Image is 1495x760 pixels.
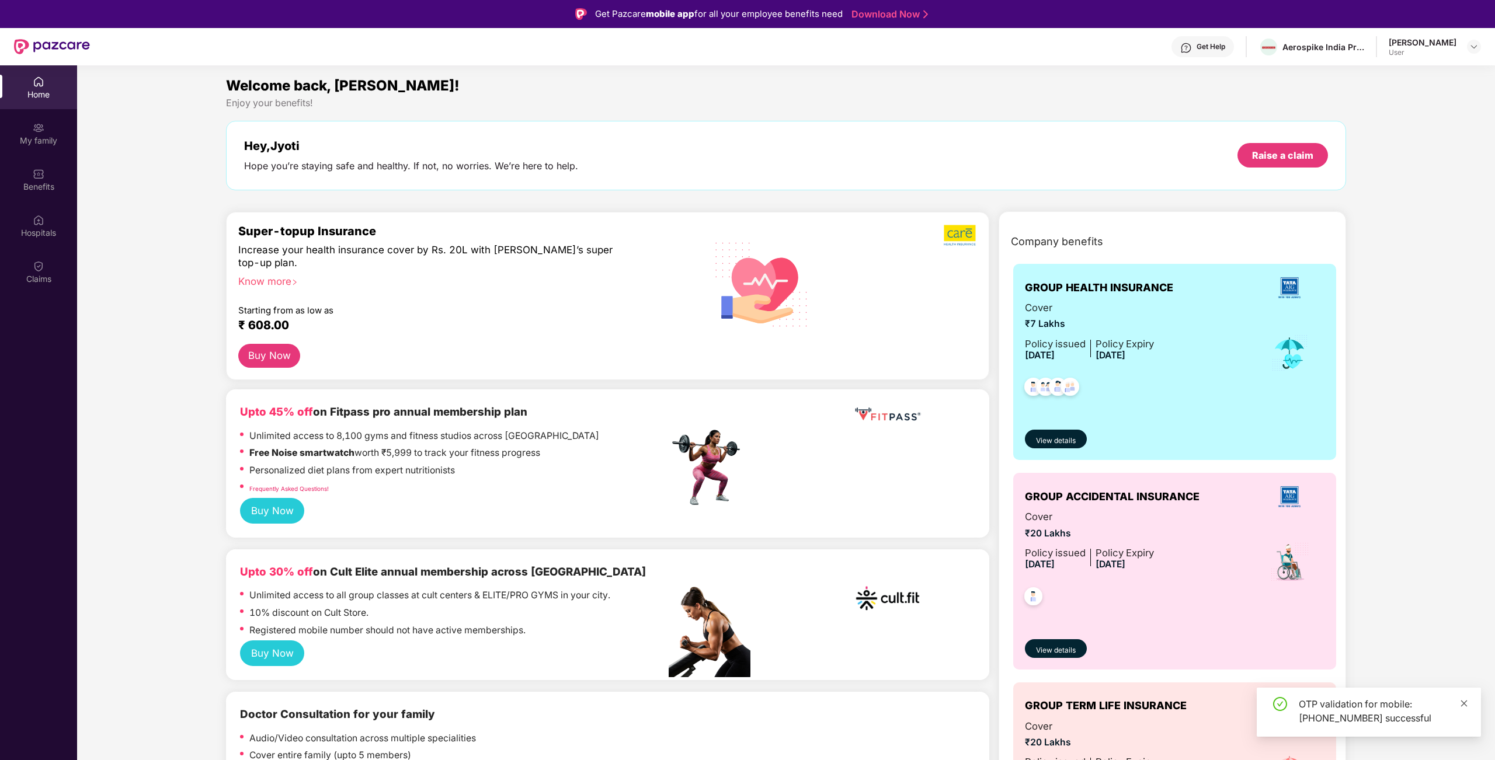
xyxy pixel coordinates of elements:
div: Super-topup Insurance [238,224,669,238]
span: View details [1036,645,1076,656]
span: [DATE] [1096,559,1125,570]
div: Get Help [1197,42,1225,51]
img: fppp.png [853,403,923,425]
span: Welcome back, [PERSON_NAME]! [226,77,460,94]
img: svg+xml;base64,PHN2ZyB4bWxucz0iaHR0cDovL3d3dy53My5vcmcvMjAwMC9zdmciIHdpZHRoPSI0OC45MTUiIGhlaWdodD... [1031,374,1060,403]
span: [DATE] [1096,350,1125,361]
img: svg+xml;base64,PHN2ZyB4bWxucz0iaHR0cDovL3d3dy53My5vcmcvMjAwMC9zdmciIHdpZHRoPSI0OC45NDMiIGhlaWdodD... [1019,374,1048,403]
img: svg+xml;base64,PHN2ZyBpZD0iSGVscC0zMngzMiIgeG1sbnM9Imh0dHA6Ly93d3cudzMub3JnLzIwMDAvc3ZnIiB3aWR0aD... [1180,42,1192,54]
span: ₹7 Lakhs [1025,317,1154,332]
img: svg+xml;base64,PHN2ZyBpZD0iSG9tZSIgeG1sbnM9Imh0dHA6Ly93d3cudzMub3JnLzIwMDAvc3ZnIiB3aWR0aD0iMjAiIG... [33,76,44,88]
p: worth ₹5,999 to track your fitness progress [249,446,540,461]
img: svg+xml;base64,PHN2ZyB4bWxucz0iaHR0cDovL3d3dy53My5vcmcvMjAwMC9zdmciIHhtbG5zOnhsaW5rPSJodHRwOi8vd3... [706,227,818,340]
div: Enjoy your benefits! [226,97,1347,109]
div: ₹ 608.00 [238,318,658,332]
a: Download Now [851,8,924,20]
div: Policy Expiry [1096,336,1154,351]
button: View details [1025,639,1087,658]
img: Aerospike_(database)-Logo.wine.png [1260,42,1277,53]
img: svg+xml;base64,PHN2ZyBpZD0iQ2xhaW0iIHhtbG5zPSJodHRwOi8vd3d3LnczLm9yZy8yMDAwL3N2ZyIgd2lkdGg9IjIwIi... [33,260,44,272]
p: 10% discount on Cult Store. [249,606,368,620]
span: check-circle [1273,697,1287,711]
strong: mobile app [646,8,694,19]
span: GROUP HEALTH INSURANCE [1025,280,1173,296]
div: [PERSON_NAME] [1389,37,1456,48]
p: Unlimited access to 8,100 gyms and fitness studios across [GEOGRAPHIC_DATA] [249,429,599,444]
span: View details [1036,435,1076,447]
b: Upto 30% off [240,565,313,578]
span: ₹20 Lakhs [1025,527,1154,541]
span: close [1460,699,1468,707]
a: Frequently Asked Questions! [249,485,329,492]
p: Unlimited access to all group classes at cult centers & ELITE/PRO GYMS in your city. [249,588,610,603]
div: Policy issued [1025,336,1086,351]
div: Know more [238,275,662,283]
div: Get Pazcare for all your employee benefits need [595,7,843,21]
img: insurerLogo [1274,272,1305,304]
b: on Cult Elite annual membership across [GEOGRAPHIC_DATA] [240,565,646,578]
div: Policy Expiry [1096,545,1154,560]
button: View details [1025,430,1087,448]
b: Upto 45% off [240,405,313,419]
div: Increase your health insurance cover by Rs. 20L with [PERSON_NAME]’s super top-up plan. [238,243,619,270]
img: b5dec4f62d2307b9de63beb79f102df3.png [944,224,977,246]
div: Starting from as low as [238,305,620,313]
img: svg+xml;base64,PHN2ZyB3aWR0aD0iMjAiIGhlaWdodD0iMjAiIHZpZXdCb3g9IjAgMCAyMCAyMCIgZmlsbD0ibm9uZSIgeG... [33,122,44,134]
img: fpp.png [669,427,750,508]
img: Logo [575,8,587,20]
div: OTP validation for mobile: [PHONE_NUMBER] successful [1299,697,1467,725]
span: Company benefits [1011,233,1103,250]
img: svg+xml;base64,PHN2ZyBpZD0iRHJvcGRvd24tMzJ4MzIiIHhtbG5zPSJodHRwOi8vd3d3LnczLm9yZy8yMDAwL3N2ZyIgd2... [1469,42,1479,51]
img: insurerLogo [1274,481,1305,513]
img: icon [1271,334,1309,372]
img: New Pazcare Logo [14,39,90,54]
p: Personalized diet plans from expert nutritionists [249,463,455,478]
span: Cover [1025,300,1154,315]
span: GROUP ACCIDENTAL INSURANCE [1025,489,1200,505]
span: ₹20 Lakhs [1025,735,1154,750]
button: Buy Now [240,498,305,524]
img: svg+xml;base64,PHN2ZyB4bWxucz0iaHR0cDovL3d3dy53My5vcmcvMjAwMC9zdmciIHdpZHRoPSI0OC45NDMiIGhlaWdodD... [1044,374,1072,403]
div: User [1389,48,1456,57]
span: [DATE] [1025,559,1055,570]
div: Hey, Jyoti [244,139,578,153]
span: Cover [1025,509,1154,524]
span: GROUP TERM LIFE INSURANCE [1025,698,1187,714]
span: Cover [1025,719,1154,734]
strong: Free Noise smartwatch [249,447,354,458]
div: Hope you’re staying safe and healthy. If not, no worries. We’re here to help. [244,160,578,172]
button: Buy Now [240,640,305,666]
div: Aerospike India Private Limited [1282,41,1364,53]
img: cult.png [853,563,923,633]
div: Raise a claim [1252,149,1313,162]
img: svg+xml;base64,PHN2ZyB4bWxucz0iaHR0cDovL3d3dy53My5vcmcvMjAwMC9zdmciIHdpZHRoPSI0OC45NDMiIGhlaWdodD... [1019,584,1048,612]
b: Doctor Consultation for your family [240,707,435,721]
img: pc2.png [669,587,750,677]
img: svg+xml;base64,PHN2ZyB4bWxucz0iaHR0cDovL3d3dy53My5vcmcvMjAwMC9zdmciIHdpZHRoPSI0OC45NDMiIGhlaWdodD... [1056,374,1084,403]
img: svg+xml;base64,PHN2ZyBpZD0iSG9zcGl0YWxzIiB4bWxucz0iaHR0cDovL3d3dy53My5vcmcvMjAwMC9zdmciIHdpZHRoPS... [33,214,44,226]
img: icon [1270,542,1310,583]
img: Stroke [923,8,928,20]
img: svg+xml;base64,PHN2ZyBpZD0iQmVuZWZpdHMiIHhtbG5zPSJodHRwOi8vd3d3LnczLm9yZy8yMDAwL3N2ZyIgd2lkdGg9Ij... [33,168,44,180]
button: Buy Now [238,344,301,368]
span: [DATE] [1025,350,1055,361]
p: Audio/Video consultation across multiple specialities [249,731,476,746]
div: Policy issued [1025,545,1086,560]
p: Registered mobile number should not have active memberships. [249,623,526,638]
span: right [291,279,298,285]
b: on Fitpass pro annual membership plan [240,405,527,419]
